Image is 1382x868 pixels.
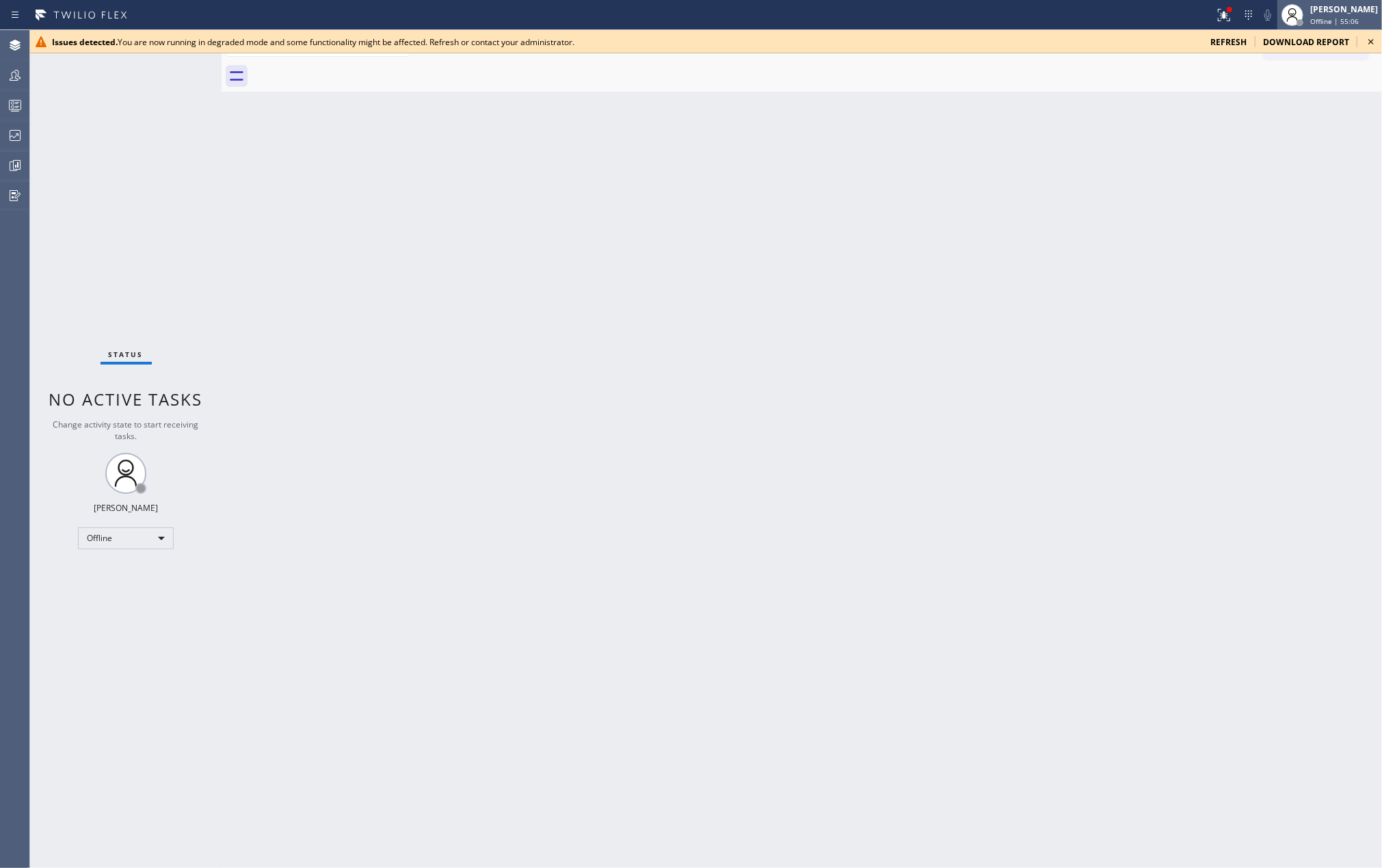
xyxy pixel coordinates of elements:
[1310,16,1359,26] span: Offline | 55:06
[1263,36,1349,48] span: download report
[94,502,158,514] div: [PERSON_NAME]
[1310,3,1378,15] div: [PERSON_NAME]
[52,36,1199,48] div: You are now running in degraded mode and some functionality might be affected. Refresh or contact...
[53,419,199,442] span: Change activity state to start receiving tasks.
[49,388,203,410] span: No active tasks
[52,36,118,48] b: Issues detected.
[1210,36,1247,48] span: refresh
[1258,5,1277,25] button: Mute
[109,350,144,359] span: Status
[78,527,174,549] div: Offline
